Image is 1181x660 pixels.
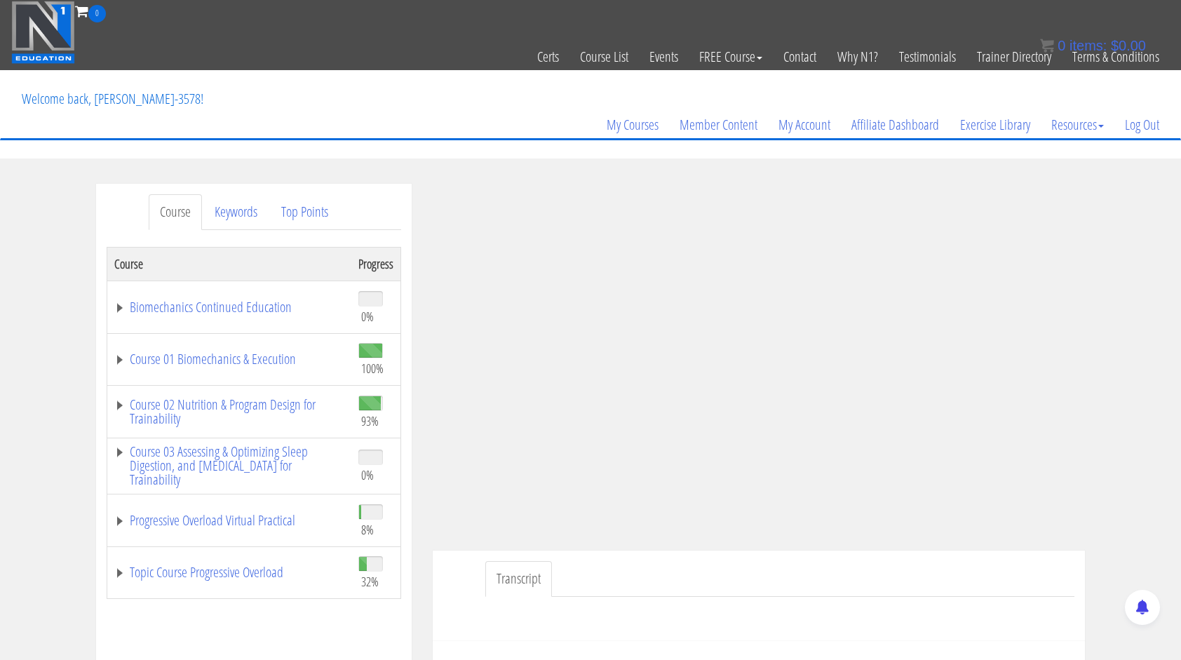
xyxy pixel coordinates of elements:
a: Progressive Overload Virtual Practical [114,513,344,527]
span: $ [1111,38,1119,53]
a: Course 01 Biomechanics & Execution [114,352,344,366]
a: Affiliate Dashboard [841,91,950,159]
a: Contact [773,22,827,91]
span: 0 [1058,38,1065,53]
span: 0 [88,5,106,22]
a: Certs [527,22,569,91]
a: Keywords [203,194,269,230]
img: icon11.png [1040,39,1054,53]
a: FREE Course [689,22,773,91]
span: 93% [361,413,379,429]
a: Top Points [270,194,339,230]
a: Member Content [669,91,768,159]
a: Course List [569,22,639,91]
span: 0% [361,309,374,324]
a: Testimonials [889,22,966,91]
span: 8% [361,522,374,537]
span: 0% [361,467,374,483]
a: Trainer Directory [966,22,1062,91]
th: Progress [351,247,401,281]
img: n1-education [11,1,75,64]
a: Terms & Conditions [1062,22,1170,91]
bdi: 0.00 [1111,38,1146,53]
a: Resources [1041,91,1114,159]
a: Events [639,22,689,91]
a: Topic Course Progressive Overload [114,565,344,579]
a: 0 [75,1,106,20]
a: Biomechanics Continued Education [114,300,344,314]
a: My Account [768,91,841,159]
p: Welcome back, [PERSON_NAME]-3578! [11,71,214,127]
th: Course [107,247,352,281]
a: Log Out [1114,91,1170,159]
a: Course 02 Nutrition & Program Design for Trainability [114,398,344,426]
a: Why N1? [827,22,889,91]
span: 32% [361,574,379,589]
span: items: [1069,38,1107,53]
a: My Courses [596,91,669,159]
a: Exercise Library [950,91,1041,159]
a: 0 items: $0.00 [1040,38,1146,53]
a: Course [149,194,202,230]
a: Course 03 Assessing & Optimizing Sleep Digestion, and [MEDICAL_DATA] for Trainability [114,445,344,487]
span: 100% [361,361,384,376]
a: Transcript [485,561,552,597]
